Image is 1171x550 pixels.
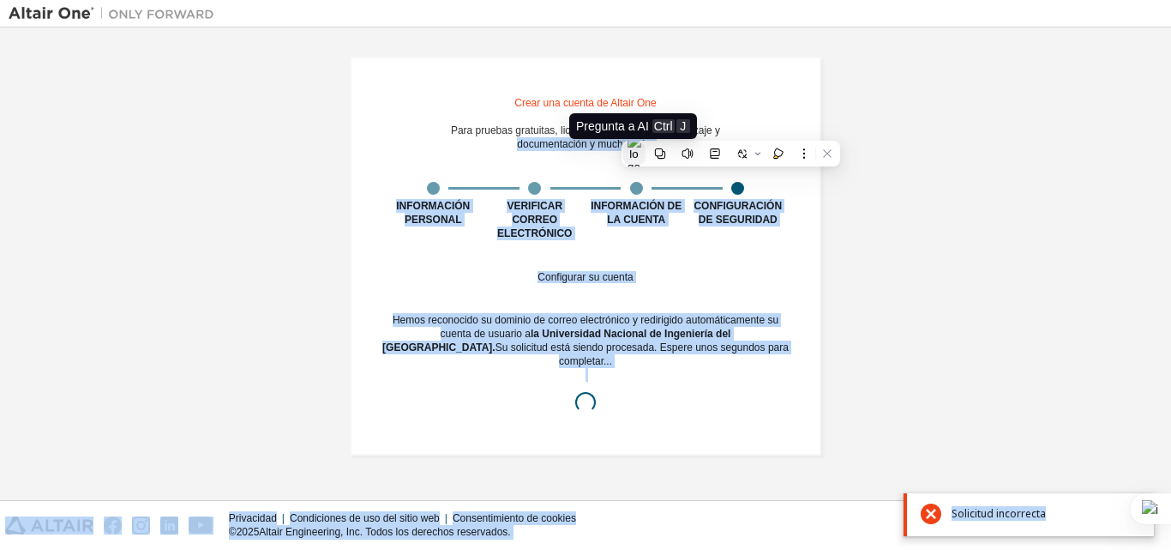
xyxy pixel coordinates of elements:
font: Información personal [396,200,470,226]
img: altair_logo.svg [5,517,93,535]
img: Altair Uno [9,5,223,22]
font: Hemos reconocido su dominio de correo electrónico y redirigido automáticamente su cuenta de usuar... [393,314,778,340]
font: la Universidad Nacional de Ingeniería del [GEOGRAPHIC_DATA] [382,328,730,354]
font: Altair Engineering, Inc. Todos los derechos reservados. [259,526,510,538]
img: linkedin.svg [160,517,178,535]
img: youtube.svg [189,517,213,535]
font: Configurar su cuenta [537,271,633,283]
font: Verificar correo electrónico [497,200,572,239]
font: Condiciones de uso del sitio web [290,512,440,524]
font: Crear una cuenta de Altair One [514,97,656,109]
font: Para pruebas gratuitas, licencias, descargas, aprendizaje y [451,124,720,136]
font: Configuración de seguridad [694,200,782,226]
font: . [492,341,495,354]
img: facebook.svg [104,517,122,535]
font: © [229,526,237,538]
font: Su solicitud está siendo procesada. Espere unos segundos para completar... [495,341,789,367]
font: Información de la cuenta [591,200,682,226]
font: Solicitud incorrecta [952,506,1046,521]
font: documentación y mucho más. [517,138,653,150]
img: instagram.svg [132,517,150,535]
font: Privacidad [229,512,277,524]
font: Consentimiento de cookies [453,512,576,524]
font: 2025 [237,526,260,538]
